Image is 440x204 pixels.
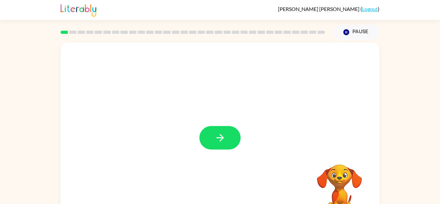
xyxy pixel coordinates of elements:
[61,3,96,17] img: Literably
[278,6,379,12] div: ( )
[333,25,379,40] button: Pause
[278,6,360,12] span: [PERSON_NAME] [PERSON_NAME]
[362,6,378,12] a: Logout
